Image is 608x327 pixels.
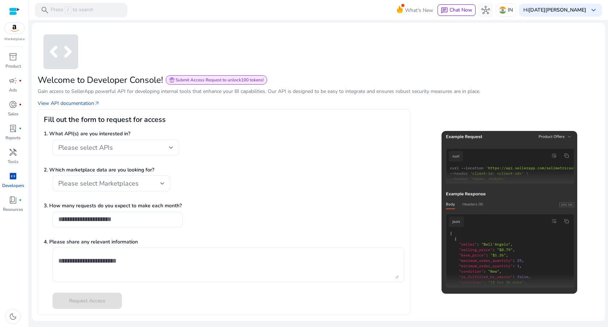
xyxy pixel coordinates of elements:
p: Gain access to SellerApp powerful API for developing internal tools that enhance your BI capabili... [38,88,599,95]
p: 4. Please share any relevant information [44,238,404,246]
span: Submit Access Request to unlock [176,77,264,83]
p: Reports [5,135,21,141]
span: What's New [405,4,433,17]
span: / [65,6,71,14]
span: dark_mode [9,312,17,321]
h3: Fill out the form to request for access [44,115,404,124]
span: Please select APIs [58,143,113,152]
span: Please select Marketplaces [58,179,139,188]
h2: Welcome to Developer Console! [38,75,163,85]
p: Marketplace [4,37,25,42]
span: code_blocks [9,172,17,181]
b: [DATE][PERSON_NAME] [528,7,586,13]
span: fiber_manual_record [19,103,22,106]
button: chatChat Now [438,4,476,16]
span: Chat Now [449,7,472,13]
span: fiber_manual_record [19,127,22,130]
p: Product [5,63,21,69]
span: search [41,6,49,14]
span: keyboard_arrow_down [589,6,598,14]
span: fiber_manual_record [19,199,22,201]
b: 100 tokens! [241,77,264,83]
span: hub [481,6,490,14]
p: Tools [8,158,18,165]
span: inventory_2 [9,52,17,61]
span: handyman [9,148,17,157]
span: campaign [9,76,17,85]
span: chat [441,7,448,14]
p: Resources [3,206,23,213]
span: book_4 [9,196,17,204]
button: hub [478,3,493,17]
img: in.svg [499,7,506,14]
a: View API documentationarrow_outward [38,99,100,107]
span: lab_profile [9,124,17,133]
p: 3. How many requests do you expect to make each month? [44,202,404,209]
span: fiber_manual_record [19,79,22,82]
p: Ads [9,87,17,93]
p: Hi [523,8,586,13]
p: Sales [8,111,18,117]
p: 2. Which marketplace data are you looking for? [44,166,404,174]
span: featured_seasonal_and_gifts [169,77,175,83]
p: Developers [2,182,24,189]
span: code_blocks [38,29,84,75]
span: donut_small [9,100,17,109]
p: 1. What API(s) are you interested in? [44,130,404,137]
p: IN [508,4,513,16]
span: arrow_outward [94,101,100,106]
p: Press to search [51,6,93,14]
img: amazon.svg [5,23,24,34]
